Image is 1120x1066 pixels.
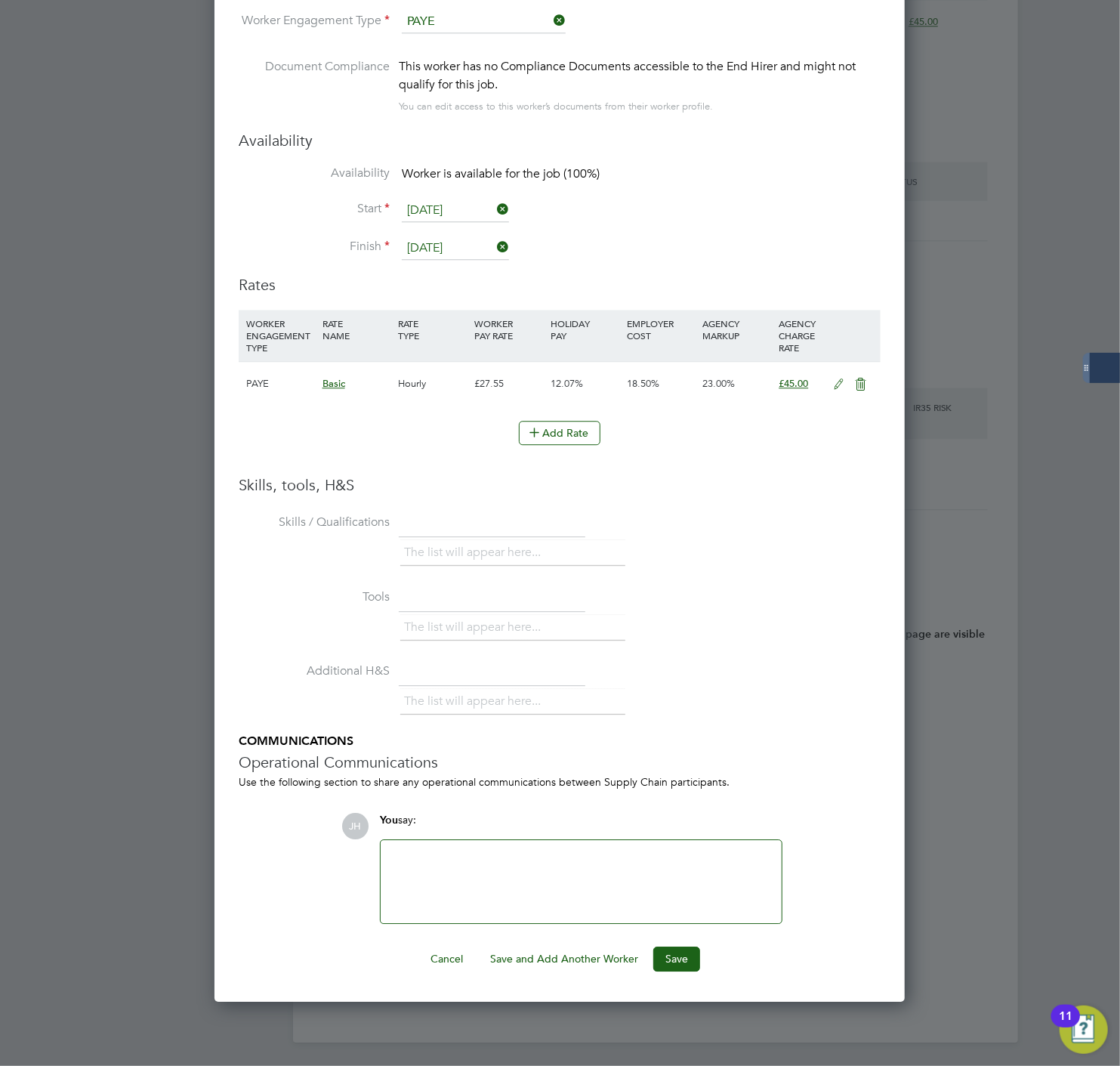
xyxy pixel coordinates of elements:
[1059,1016,1072,1036] div: 11
[402,11,566,33] input: Select one
[239,57,390,113] label: Document Compliance
[239,13,390,29] label: Worker Engagement Type
[418,947,475,971] button: Cancel
[342,813,369,839] span: JH
[627,377,659,390] span: 18.50%
[242,362,319,406] div: PAYE
[402,237,509,260] input: Select one
[394,362,471,406] div: Hourly
[380,814,398,827] span: You
[471,310,547,349] div: WORKER PAY RATE
[547,310,623,349] div: HOLIDAY PAY
[239,239,390,255] label: Finish
[239,589,390,605] label: Tools
[402,166,600,181] span: Worker is available for the job (100%)
[1060,1006,1108,1054] button: Open Resource Center, 11 new notifications
[239,663,390,679] label: Additional H&S
[239,775,881,789] div: Use the following section to share any operational communications between Supply Chain participants.
[404,542,547,563] li: The list will appear here...
[775,310,825,361] div: AGENCY CHARGE RATE
[399,97,713,116] div: You can edit access to this worker’s documents from their worker profile.
[404,617,547,638] li: The list will appear here...
[239,734,881,749] h5: COMMUNICATIONS
[239,275,881,295] h3: Rates
[322,377,345,390] span: Basic
[519,421,600,445] button: Add Rate
[394,310,471,349] div: RATE TYPE
[703,377,736,390] span: 23.00%
[239,514,390,530] label: Skills / Qualifications
[380,813,782,839] div: say:
[239,165,390,181] label: Availability
[239,201,390,217] label: Start
[404,691,547,712] li: The list will appear here...
[653,947,700,971] button: Save
[478,947,650,971] button: Save and Add Another Worker
[319,310,395,349] div: RATE NAME
[402,199,509,222] input: Select one
[399,57,881,94] div: This worker has no Compliance Documents accessible to the End Hirer and might not qualify for thi...
[239,131,881,150] h3: Availability
[239,752,881,772] h3: Operational Communications
[242,310,319,361] div: WORKER ENGAGEMENT TYPE
[471,362,547,406] div: £27.55
[239,475,881,495] h3: Skills, tools, H&S
[623,310,699,349] div: EMPLOYER COST
[699,310,776,349] div: AGENCY MARKUP
[551,377,583,390] span: 12.07%
[779,377,808,390] span: £45.00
